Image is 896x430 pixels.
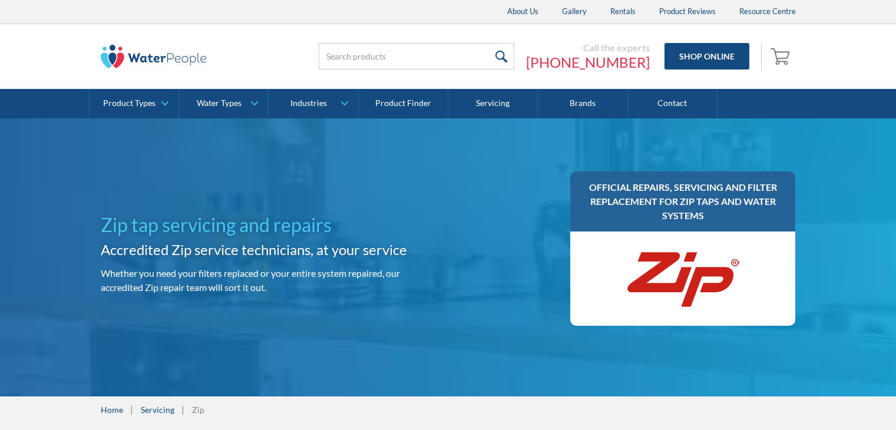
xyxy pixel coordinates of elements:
p: Whether you need your filters replaced or your entire system repaired, our accredited Zip repair ... [101,266,444,295]
a: Product Finder [359,89,448,118]
div: | [129,402,135,416]
h1: Zip tap servicing and repairs [101,211,444,239]
div: Industries [290,98,327,108]
a: Shop Online [664,43,749,70]
div: Product Types [103,98,156,108]
div: Water Types [197,98,242,108]
a: Open cart [768,42,796,71]
div: Zip [192,403,204,416]
input: Search products [319,43,514,70]
a: Industries [269,89,358,118]
img: shopping cart [771,47,793,65]
h3: Official repairs, servicing and filter replacement for Zip taps and water systems [582,180,784,223]
h2: Accredited Zip service technicians, at your service [101,239,444,260]
a: [PHONE_NUMBER] [526,54,650,71]
div: Call the experts [526,42,650,54]
a: Brands [538,89,627,118]
div: | [180,402,186,416]
a: Servicing [448,89,538,118]
a: Servicing [141,403,174,416]
a: Product Types [90,89,178,118]
a: Contact [628,89,718,118]
img: The Water People [101,45,207,68]
a: Home [101,403,123,416]
a: Water Types [179,89,268,118]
